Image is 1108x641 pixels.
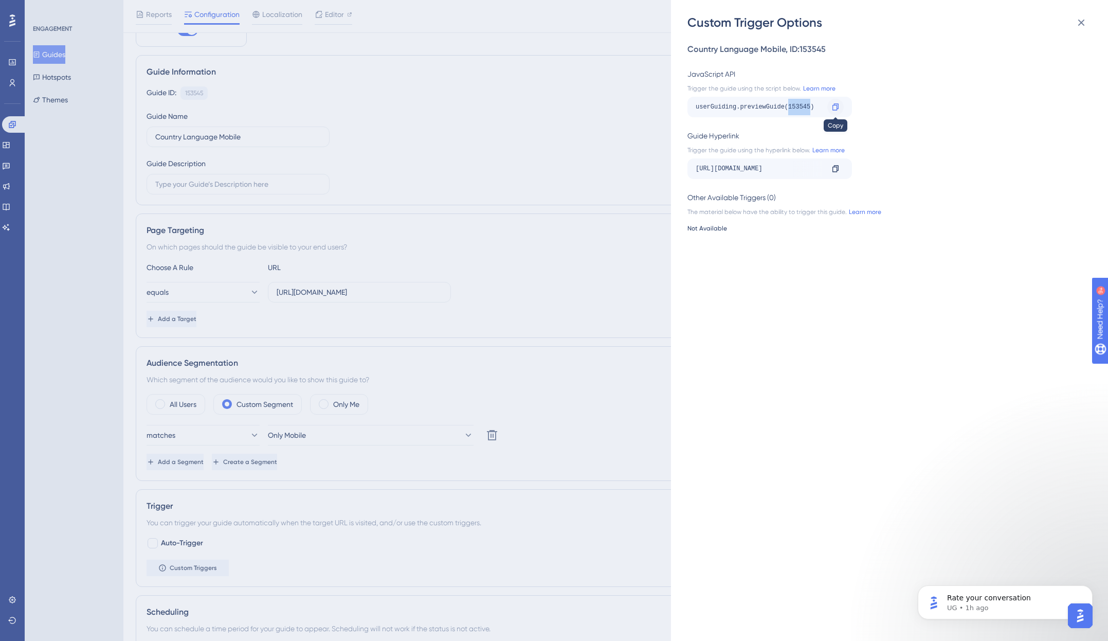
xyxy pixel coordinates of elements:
div: Custom Trigger Options [687,14,1094,31]
div: [URL][DOMAIN_NAME] [696,161,823,177]
div: Country Language Mobile , ID: 153545 [687,43,1085,56]
a: Learn more [810,146,845,154]
div: The material below have the ability to trigger this guide. [687,208,1085,216]
div: JavaScript API [687,68,1085,80]
a: Learn more [801,84,835,93]
a: Learn more [847,208,881,216]
div: Not Available [687,224,1085,233]
iframe: UserGuiding AI Assistant Launcher [1065,600,1096,631]
div: userGuiding.previewGuide(153545) [696,99,823,115]
span: Need Help? [24,3,64,15]
div: Trigger the guide using the hyperlink below. [687,146,1085,154]
div: Guide Hyperlink [687,130,1085,142]
div: Trigger the guide using the script below. [687,84,1085,93]
div: Other Available Triggers (0) [687,191,1085,204]
div: 9+ [70,5,76,13]
iframe: Intercom notifications message [902,564,1108,636]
